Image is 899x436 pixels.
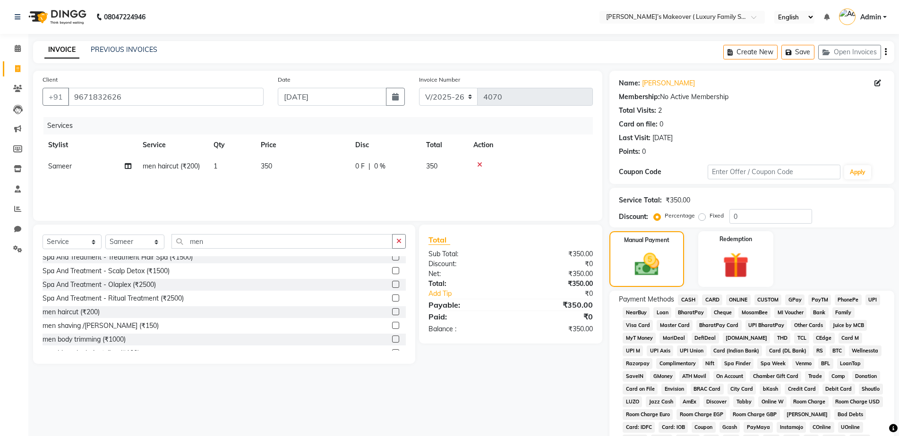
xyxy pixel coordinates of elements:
img: _gift.svg [715,249,757,281]
span: MariDeal [659,333,688,344]
span: Card (Indian Bank) [711,345,762,356]
div: Spa And Treatment - Ritual Treatment (₹2500) [43,293,184,303]
span: 1 [214,162,217,170]
div: men shaving /[PERSON_NAME] (₹150) [43,321,159,331]
button: Open Invoices [818,45,881,59]
span: | [368,161,370,171]
span: Bank [810,307,829,318]
span: Shoutlo [859,384,883,394]
div: Spa And Treatment - Treatment Hair Spa (₹1500) [43,252,193,262]
div: Card on file: [619,119,658,129]
span: 0 % [374,161,385,171]
div: men blow dry hair styling (₹100) [43,348,139,358]
th: Stylist [43,134,137,156]
span: LoanTap [837,358,864,369]
span: Juice by MCB [830,320,867,331]
span: Venmo [792,358,814,369]
div: ₹0 [511,259,600,269]
span: Envision [661,384,687,394]
span: Card: IDFC [623,422,655,433]
span: Razorpay [623,358,652,369]
div: Total Visits: [619,106,656,116]
span: 350 [261,162,272,170]
span: Jazz Cash [646,396,676,407]
div: men body trimming (₹1000) [43,335,126,344]
span: Nift [702,358,718,369]
img: Admin [839,8,856,25]
button: +91 [43,88,69,106]
span: Spa Week [757,358,788,369]
span: Instamojo [777,422,806,433]
span: CEdge [813,333,835,344]
div: 2 [658,106,662,116]
span: GPay [785,294,805,305]
img: _cash.svg [627,250,668,279]
span: Coupon [692,422,716,433]
th: Disc [350,134,420,156]
a: Add Tip [421,289,526,299]
img: logo [24,4,89,30]
span: MI Voucher [774,307,806,318]
span: UPI M [623,345,643,356]
span: bKash [760,384,781,394]
th: Qty [208,134,255,156]
span: RS [813,345,826,356]
span: Card (DL Bank) [766,345,809,356]
label: Redemption [719,235,752,243]
th: Service [137,134,208,156]
span: Cheque [711,307,735,318]
span: [DOMAIN_NAME] [723,333,771,344]
span: 350 [426,162,437,170]
span: Donation [852,371,880,382]
span: UPI BharatPay [745,320,788,331]
span: AmEx [680,396,700,407]
span: BTC [830,345,845,356]
th: Price [255,134,350,156]
span: Sameer [48,162,72,170]
span: Loan [653,307,671,318]
span: Room Charge EGP [676,409,726,420]
span: CUSTOM [754,294,782,305]
th: Action [468,134,593,156]
span: MyT Money [623,333,656,344]
button: Save [781,45,814,59]
label: Invoice Number [419,75,460,84]
span: Complimentary [656,358,699,369]
span: Total [428,235,450,245]
span: UPI Union [677,345,707,356]
div: No Active Membership [619,92,885,102]
div: ₹350.00 [666,195,690,205]
span: Card: IOB [659,422,688,433]
div: Points: [619,147,640,157]
div: Net: [421,269,511,279]
span: Payment Methods [619,294,674,304]
span: UPI Axis [647,345,673,356]
span: Card on File [623,384,658,394]
span: UOnline [838,422,863,433]
div: Spa And Treatment - Olaplex (₹2500) [43,280,156,290]
div: Name: [619,78,640,88]
span: THD [774,333,790,344]
span: Spa Finder [721,358,754,369]
label: Date [278,75,291,84]
div: Last Visit: [619,133,651,143]
div: Discount: [421,259,511,269]
span: men haircut (₹200) [143,162,200,170]
span: Bad Debts [834,409,866,420]
a: [PERSON_NAME] [642,78,695,88]
div: Membership: [619,92,660,102]
div: [DATE] [652,133,673,143]
button: Apply [844,165,871,179]
div: ₹0 [525,289,600,299]
span: GMoney [650,371,676,382]
span: 0 F [355,161,365,171]
div: Coupon Code [619,167,708,177]
span: [PERSON_NAME] [784,409,831,420]
span: City Card [728,384,756,394]
span: Comp [829,371,848,382]
div: men haircut (₹200) [43,307,100,317]
span: Online W [758,396,787,407]
div: ₹0 [511,311,600,322]
label: Manual Payment [624,236,669,244]
b: 08047224946 [104,4,146,30]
